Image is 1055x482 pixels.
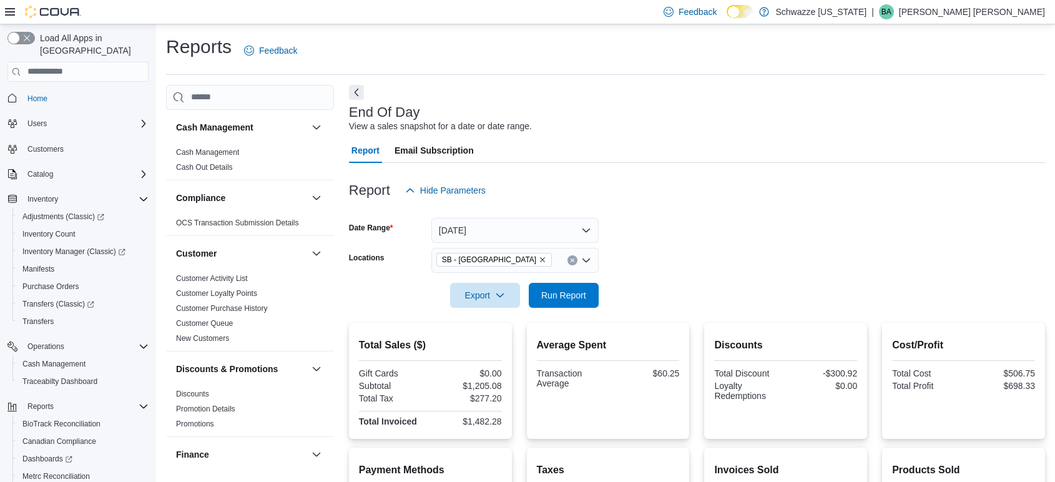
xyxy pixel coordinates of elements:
div: Compliance [166,215,334,235]
label: Locations [349,253,385,263]
span: Load All Apps in [GEOGRAPHIC_DATA] [35,32,149,57]
h3: Compliance [176,192,225,204]
span: BioTrack Reconciliation [22,419,101,429]
h3: Report [349,183,390,198]
div: Customer [166,271,334,351]
span: Home [27,94,47,104]
button: Inventory Count [12,225,154,243]
span: Run Report [541,289,586,302]
span: Customers [22,141,149,157]
a: Transfers (Classic) [17,297,99,312]
span: Email Subscription [395,138,474,163]
span: Inventory Manager (Classic) [17,244,149,259]
span: Export [458,283,513,308]
span: Manifests [22,264,54,274]
button: Inventory [22,192,63,207]
span: Transfers [17,314,149,329]
button: Hide Parameters [400,178,491,203]
span: Metrc Reconciliation [22,471,90,481]
button: Customer [176,247,307,260]
div: Loyalty Redemptions [714,381,783,401]
a: Adjustments (Classic) [12,208,154,225]
span: Traceabilty Dashboard [22,376,97,386]
span: Inventory [22,192,149,207]
span: Adjustments (Classic) [22,212,104,222]
span: Inventory Count [17,227,149,242]
a: Canadian Compliance [17,434,101,449]
span: BA [881,4,891,19]
div: Brandon Allen Benoit [879,4,894,19]
button: Manifests [12,260,154,278]
span: Users [27,119,47,129]
a: Manifests [17,262,59,277]
span: Cash Management [22,359,86,369]
img: Cova [25,6,81,18]
span: Operations [27,342,64,352]
a: Transfers [17,314,59,329]
button: Users [2,115,154,132]
label: Date Range [349,223,393,233]
div: $277.20 [433,393,501,403]
span: Reports [27,401,54,411]
button: Run Report [529,283,599,308]
div: Cash Management [166,145,334,180]
a: New Customers [176,334,229,343]
a: Customer Activity List [176,274,248,283]
span: BioTrack Reconciliation [17,416,149,431]
span: Operations [22,339,149,354]
strong: Total Invoiced [359,416,417,426]
div: $506.75 [966,368,1035,378]
h3: Cash Management [176,121,253,134]
span: Discounts [176,389,209,399]
a: Adjustments (Classic) [17,209,109,224]
span: Promotion Details [176,404,235,414]
button: Canadian Compliance [12,433,154,450]
a: Customers [22,142,69,157]
button: Cash Management [12,355,154,373]
a: Inventory Manager (Classic) [17,244,130,259]
span: Reports [22,399,149,414]
button: Discounts & Promotions [309,361,324,376]
span: Traceabilty Dashboard [17,374,149,389]
button: Cash Management [309,120,324,135]
button: Purchase Orders [12,278,154,295]
p: [PERSON_NAME] [PERSON_NAME] [899,4,1045,19]
button: Customers [2,140,154,158]
div: Total Discount [714,368,783,378]
a: Customer Purchase History [176,304,268,313]
span: Report [351,138,380,163]
a: Cash Management [176,148,239,157]
a: Discounts [176,390,209,398]
span: SB - [GEOGRAPHIC_DATA] [442,253,536,266]
h2: Invoices Sold [714,463,857,478]
button: Catalog [22,167,58,182]
span: Inventory [27,194,58,204]
a: Feedback [239,38,302,63]
span: Users [22,116,149,131]
span: Cash Management [17,357,149,371]
button: Discounts & Promotions [176,363,307,375]
span: Transfers [22,317,54,327]
button: Next [349,85,364,100]
button: Traceabilty Dashboard [12,373,154,390]
button: Remove SB - Pueblo West from selection in this group [539,256,546,263]
button: BioTrack Reconciliation [12,415,154,433]
input: Dark Mode [727,5,753,18]
span: Catalog [27,169,53,179]
span: Promotions [176,419,214,429]
button: Home [2,89,154,107]
button: Finance [309,447,324,462]
span: Customers [27,144,64,154]
span: Hide Parameters [420,184,486,197]
a: Dashboards [12,450,154,468]
span: Dashboards [22,454,72,464]
h3: Discounts & Promotions [176,363,278,375]
button: Clear input [567,255,577,265]
a: Traceabilty Dashboard [17,374,102,389]
h3: Customer [176,247,217,260]
div: Gift Cards [359,368,428,378]
a: Customer Loyalty Points [176,289,257,298]
div: -$300.92 [788,368,857,378]
button: Export [450,283,520,308]
h2: Taxes [537,463,680,478]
